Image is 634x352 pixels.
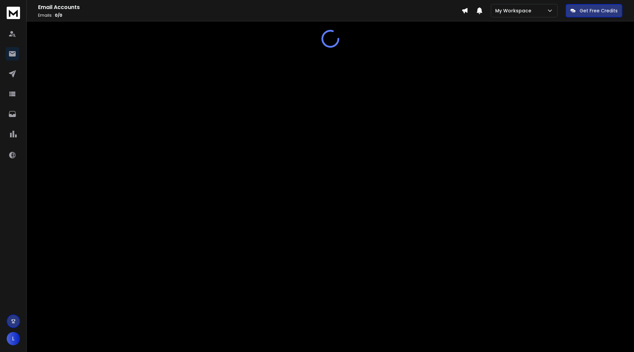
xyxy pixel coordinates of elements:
[495,7,534,14] p: My Workspace
[38,13,461,18] p: Emails :
[7,7,20,19] img: logo
[7,332,20,345] button: L
[38,3,461,11] h1: Email Accounts
[580,7,618,14] p: Get Free Credits
[566,4,622,17] button: Get Free Credits
[55,12,62,18] span: 0 / 0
